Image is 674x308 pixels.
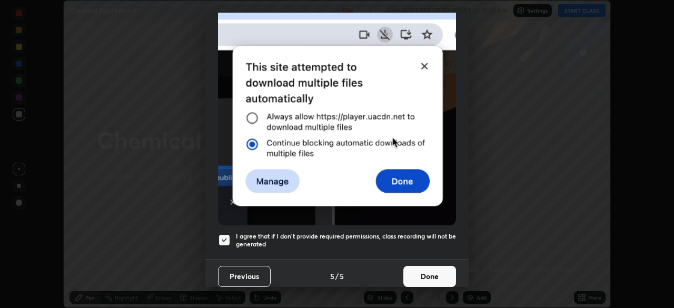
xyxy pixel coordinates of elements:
button: Done [403,266,456,287]
h4: 5 [330,271,334,282]
h4: 5 [340,271,344,282]
button: Previous [218,266,271,287]
h5: I agree that if I don't provide required permissions, class recording will not be generated [236,232,456,249]
h4: / [335,271,339,282]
